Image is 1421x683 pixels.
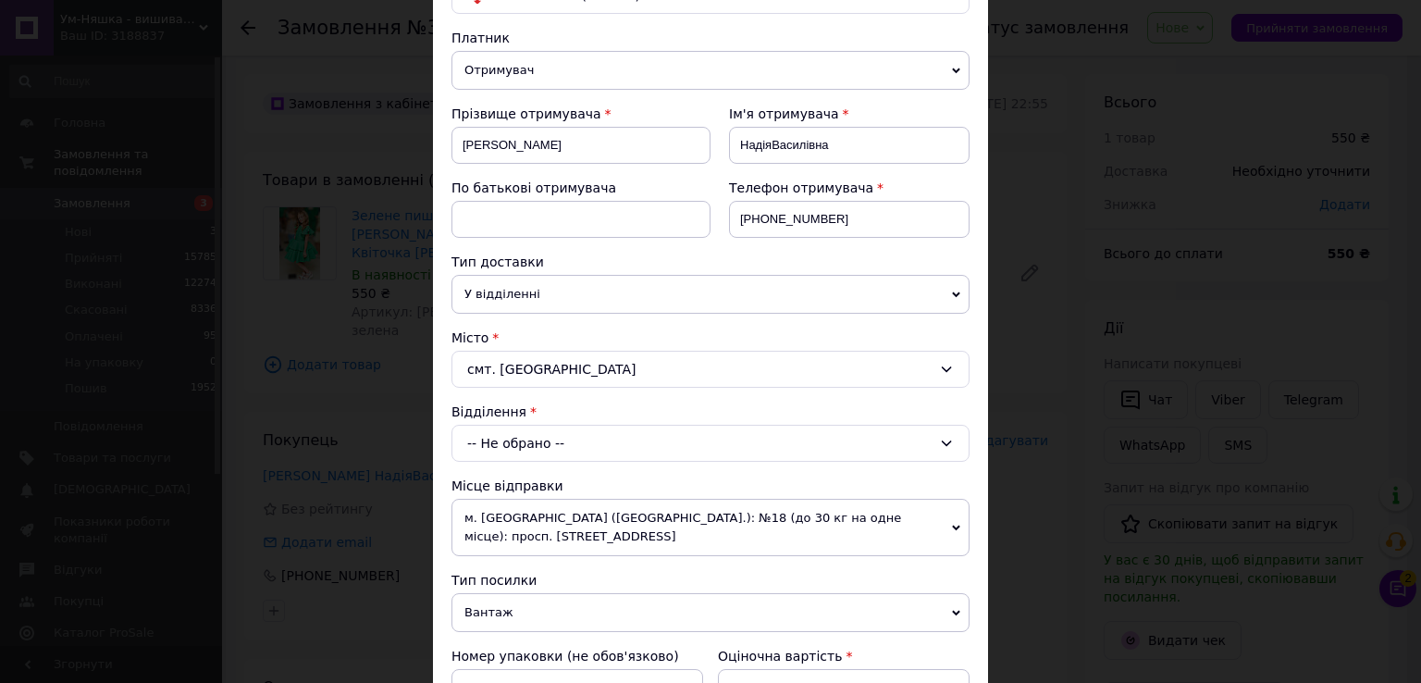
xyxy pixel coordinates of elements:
div: Місто [451,329,970,347]
span: Тип посилки [451,573,537,588]
span: По батькові отримувача [451,180,616,195]
div: -- Не обрано -- [451,425,970,462]
div: Оціночна вартість [718,647,970,665]
span: Ім'я отримувача [729,106,839,121]
div: Номер упаковки (не обов'язково) [451,647,703,665]
span: Платник [451,31,510,45]
span: Отримувач [451,51,970,90]
span: Прізвище отримувача [451,106,601,121]
span: Телефон отримувача [729,180,873,195]
span: Вантаж [451,593,970,632]
span: Місце відправки [451,478,563,493]
input: +380 [729,201,970,238]
div: Відділення [451,403,970,421]
span: м. [GEOGRAPHIC_DATA] ([GEOGRAPHIC_DATA].): №18 (до 30 кг на одне місце): просп. [STREET_ADDRESS] [451,499,970,556]
span: У відділенні [451,275,970,314]
span: Тип доставки [451,255,544,269]
div: смт. [GEOGRAPHIC_DATA] [451,351,970,388]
